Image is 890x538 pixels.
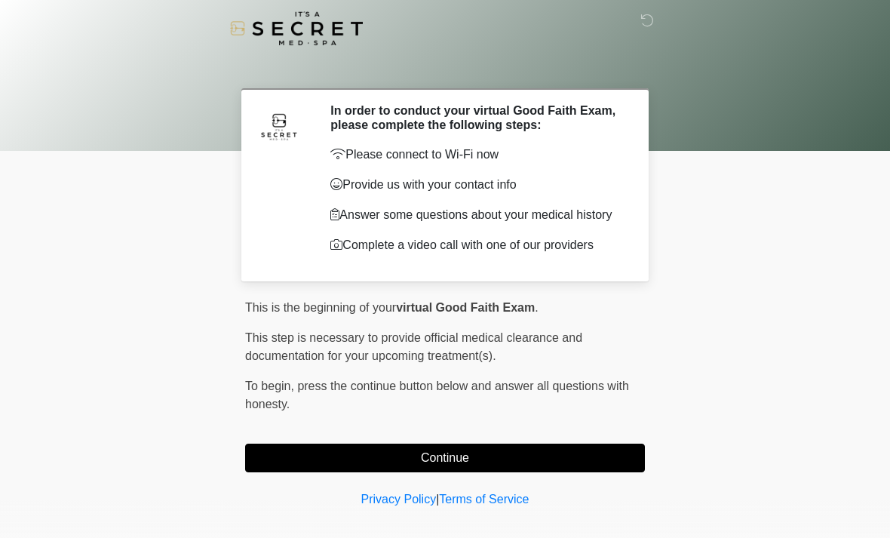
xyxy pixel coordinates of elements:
a: | [436,493,439,506]
p: Provide us with your contact info [330,176,622,194]
span: This step is necessary to provide official medical clearance and documentation for your upcoming ... [245,331,582,362]
a: Privacy Policy [361,493,437,506]
span: To begin, [245,380,297,392]
a: Terms of Service [439,493,529,506]
p: Please connect to Wi-Fi now [330,146,622,164]
strong: virtual Good Faith Exam [396,301,535,314]
span: This is the beginning of your [245,301,396,314]
img: It's A Secret Med Spa Logo [230,11,363,45]
h2: In order to conduct your virtual Good Faith Exam, please complete the following steps: [330,103,622,132]
p: Complete a video call with one of our providers [330,236,622,254]
button: Continue [245,444,645,472]
img: Agent Avatar [256,103,302,149]
span: press the continue button below and answer all questions with honesty. [245,380,629,410]
span: . [535,301,538,314]
p: Answer some questions about your medical history [330,206,622,224]
h1: ‎ ‎ [234,54,656,82]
